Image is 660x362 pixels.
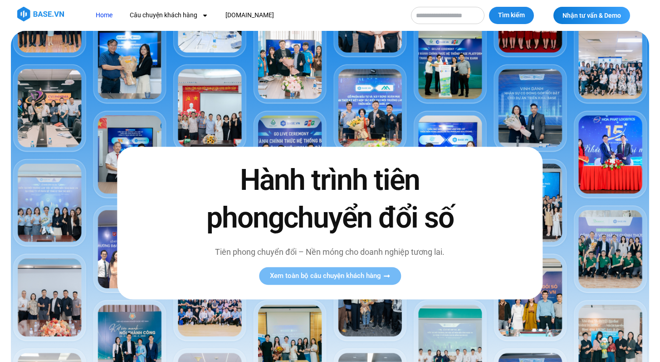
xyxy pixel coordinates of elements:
[89,7,119,24] a: Home
[123,7,215,24] a: Câu chuyện khách hàng
[187,161,473,237] h2: Hành trình tiên phong
[219,7,281,24] a: [DOMAIN_NAME]
[553,7,630,24] a: Nhận tư vấn & Demo
[284,201,454,235] span: chuyển đổi số
[187,246,473,258] p: Tiên phong chuyển đổi – Nền móng cho doanh nghiệp tương lai.
[489,7,534,24] button: Tìm kiếm
[498,11,525,20] span: Tìm kiếm
[562,12,621,19] span: Nhận tư vấn & Demo
[259,268,401,285] a: Xem toàn bộ câu chuyện khách hàng
[89,7,402,24] nav: Menu
[270,273,381,280] span: Xem toàn bộ câu chuyện khách hàng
